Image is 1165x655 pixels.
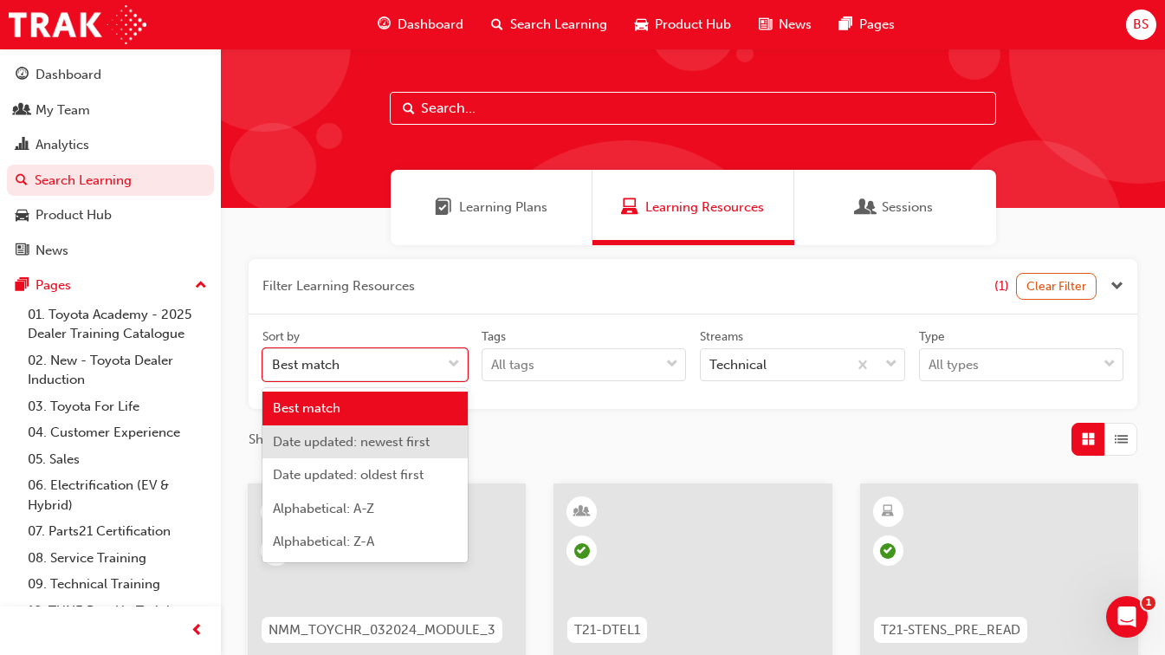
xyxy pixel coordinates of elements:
span: Showing 184 results [249,430,369,450]
a: search-iconSearch Learning [477,7,621,42]
span: news-icon [759,14,772,36]
span: Date updated: newest first [273,434,430,450]
span: news-icon [16,243,29,259]
a: 04. Customer Experience [21,419,214,446]
span: Alphabetical: A-Z [273,501,374,516]
div: Best match [272,355,340,375]
div: Sort by [262,328,300,346]
span: pages-icon [16,278,29,294]
div: Product Hub [36,205,112,225]
span: learningResourceType_INSTRUCTOR_LED-icon [576,501,588,523]
a: My Team [7,94,214,126]
input: Search... [390,92,996,125]
span: Learning Resources [621,198,638,217]
span: T21-STENS_PRE_READ [881,620,1020,640]
div: My Team [36,101,90,120]
a: car-iconProduct Hub [621,7,745,42]
span: down-icon [885,353,897,376]
div: News [36,241,68,261]
div: All tags [491,355,534,375]
div: Analytics [36,135,89,155]
span: down-icon [1104,353,1116,376]
button: Pages [7,269,214,302]
span: car-icon [16,208,29,224]
span: Date updated: oldest first [273,467,424,483]
span: search-icon [16,173,28,189]
button: Close the filter [1110,276,1123,296]
span: Sessions [858,198,875,217]
a: guage-iconDashboard [364,7,477,42]
span: Alphabetical: Z-A [273,534,374,549]
a: 08. Service Training [21,545,214,572]
a: Learning PlansLearning Plans [391,170,592,245]
div: Tags [482,328,506,346]
span: Learning Plans [459,198,547,217]
div: Streams [700,328,743,346]
div: Dashboard [36,65,101,85]
span: BS [1133,15,1149,35]
div: Technical [709,355,767,375]
span: up-icon [195,275,207,297]
a: 09. Technical Training [21,571,214,598]
button: DashboardMy TeamAnalyticsSearch LearningProduct HubNews [7,55,214,269]
a: Search Learning [7,165,214,197]
span: learningRecordVerb_COMPLETE-icon [880,543,896,559]
span: Sessions [882,198,933,217]
a: Learning ResourcesLearning Resources [592,170,794,245]
a: Product Hub [7,199,214,231]
span: prev-icon [191,620,204,642]
span: guage-icon [16,68,29,83]
a: 06. Electrification (EV & Hybrid) [21,472,214,518]
span: NMM_TOYCHR_032024_MODULE_3 [269,620,495,640]
a: news-iconNews [745,7,825,42]
div: Pages [36,276,71,295]
a: 05. Sales [21,446,214,473]
span: 1 [1142,596,1155,610]
span: Pages [859,15,895,35]
span: learningRecordVerb_ATTEND-icon [574,543,590,559]
a: 03. Toyota For Life [21,393,214,420]
span: Best match [273,400,340,416]
a: News [7,235,214,267]
a: SessionsSessions [794,170,996,245]
span: Learning Plans [435,198,452,217]
span: Learning Resources [645,198,764,217]
span: News [779,15,812,35]
span: T21-DTEL1 [574,620,640,640]
a: pages-iconPages [825,7,909,42]
a: Analytics [7,129,214,161]
button: BS [1126,10,1156,40]
span: people-icon [16,103,29,119]
span: Dashboard [398,15,463,35]
span: down-icon [666,353,678,376]
span: Search [403,99,415,119]
span: learningResourceType_ELEARNING-icon [882,501,894,523]
iframe: Intercom live chat [1106,596,1148,638]
span: search-icon [491,14,503,36]
span: pages-icon [839,14,852,36]
div: All types [929,355,979,375]
div: Type [919,328,945,346]
img: Trak [9,5,146,44]
span: Grid [1082,430,1095,450]
label: tagOptions [482,328,687,382]
span: chart-icon [16,138,29,153]
span: down-icon [448,353,460,376]
a: 07. Parts21 Certification [21,518,214,545]
a: 02. New - Toyota Dealer Induction [21,347,214,393]
a: 10. TUNE Rev-Up Training [21,598,214,625]
a: 01. Toyota Academy - 2025 Dealer Training Catalogue [21,302,214,347]
span: List [1115,430,1128,450]
span: guage-icon [378,14,391,36]
a: Dashboard [7,59,214,91]
span: car-icon [635,14,648,36]
span: Search Learning [510,15,607,35]
button: Clear Filter [1016,273,1097,300]
span: Product Hub [655,15,731,35]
